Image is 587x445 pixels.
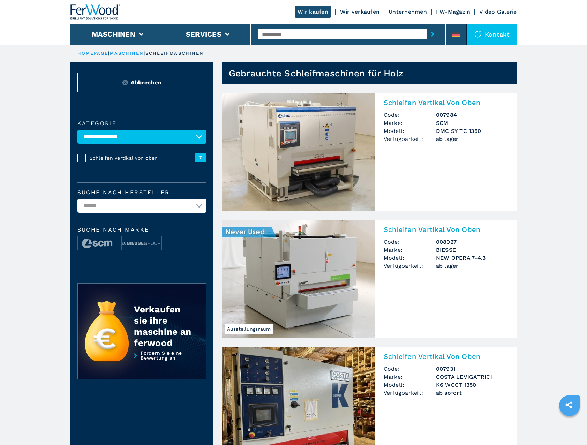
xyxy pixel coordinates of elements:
[77,227,206,233] span: Suche nach Marke
[145,50,204,56] p: schleifmaschinen
[222,220,517,338] a: Schleifen Vertikal Von Oben BIESSE NEW OPERA 7-4.3AusstellungsraumSchleifen Vertikal Von ObenCode...
[384,111,436,119] span: Code:
[384,254,436,262] span: Modell:
[70,4,121,20] img: Ferwood
[384,238,436,246] span: Code:
[436,238,509,246] h3: 008027
[134,304,192,348] div: Verkaufen sie ihre maschine an ferwood
[436,365,509,373] h3: 007931
[436,373,509,381] h3: COSTA LEVIGATRICI
[467,24,517,45] div: Kontakt
[436,389,509,397] span: ab sofort
[92,30,135,38] button: Maschinen
[436,135,509,143] span: ab lager
[222,93,517,211] a: Schleifen Vertikal Von Oben SCM DMC SY TC 1350Schleifen Vertikal Von ObenCode:007984Marke:SCMMode...
[384,389,436,397] span: Verfügbarkeit:
[122,80,128,85] img: Reset
[186,30,221,38] button: Services
[229,68,404,79] h1: Gebrauchte Schleifmaschinen für Holz
[195,153,206,162] span: 7
[436,119,509,127] h3: SCM
[131,78,161,86] span: Abbrechen
[384,352,509,361] h2: Schleifen Vertikal Von Oben
[384,225,509,234] h2: Schleifen Vertikal Von Oben
[436,381,509,389] h3: K6 WCCT 1350
[225,324,273,334] span: Ausstellungsraum
[384,365,436,373] span: Code:
[436,127,509,135] h3: DMC SY TC 1350
[436,8,471,15] a: FW-Magazin
[77,190,206,195] label: Suche nach Hersteller
[384,246,436,254] span: Marke:
[474,31,481,38] img: Kontakt
[384,381,436,389] span: Modell:
[110,51,144,56] a: maschinen
[384,135,436,143] span: Verfügbarkeit:
[427,26,438,42] button: submit-button
[384,262,436,270] span: Verfügbarkeit:
[436,262,509,270] span: ab lager
[222,220,375,338] img: Schleifen Vertikal Von Oben BIESSE NEW OPERA 7-4.3
[222,93,375,211] img: Schleifen Vertikal Von Oben SCM DMC SY TC 1350
[295,6,331,18] a: Wir kaufen
[77,51,108,56] a: HOMEPAGE
[384,127,436,135] span: Modell:
[78,236,118,250] img: image
[144,51,145,56] span: |
[77,121,206,126] label: Kategorie
[384,119,436,127] span: Marke:
[122,236,161,250] img: image
[384,373,436,381] span: Marke:
[560,396,578,414] a: sharethis
[77,350,206,380] a: Fordern Sie eine Bewertung an
[384,98,509,107] h2: Schleifen Vertikal Von Oben
[436,246,509,254] h3: BIESSE
[436,254,509,262] h3: NEW OPERA 7-4.3
[389,8,427,15] a: Unternehmen
[479,8,517,15] a: Video Galerie
[436,111,509,119] h3: 007984
[77,73,206,92] button: ResetAbbrechen
[340,8,379,15] a: Wir verkaufen
[108,51,110,56] span: |
[90,154,195,161] span: Schleifen vertikal von oben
